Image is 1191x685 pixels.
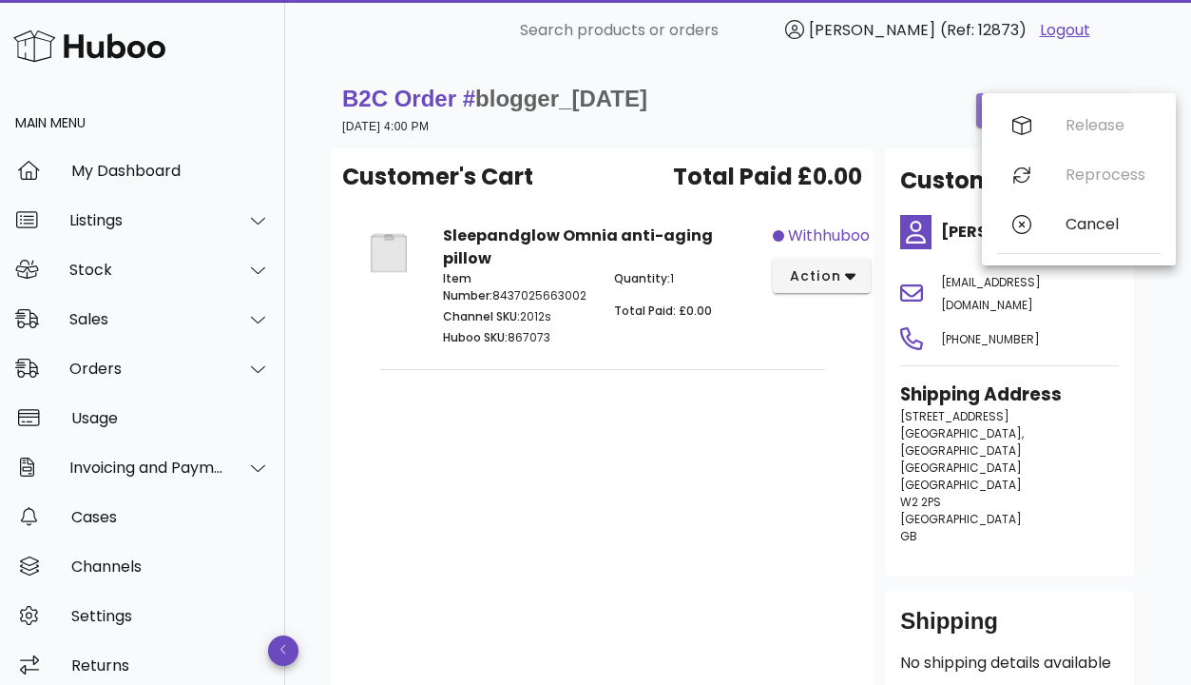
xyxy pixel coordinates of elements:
p: 8437025663002 [443,270,591,304]
span: Channel SKU: [443,308,520,324]
span: Item Number: [443,270,492,303]
button: order actions [976,93,1134,127]
span: blogger_[DATE] [475,86,647,111]
span: Huboo SKU: [443,329,508,345]
div: My Dashboard [71,162,270,180]
div: Cancel [1066,215,1145,233]
strong: B2C Order # [342,86,647,111]
span: [GEOGRAPHIC_DATA] [900,477,1022,493]
div: Invoicing and Payments [69,459,224,477]
div: Cases [71,508,270,526]
div: Usage [71,409,270,427]
p: 1 [614,270,762,287]
div: Settings [71,607,270,625]
span: [EMAIL_ADDRESS][DOMAIN_NAME] [941,274,1041,313]
h2: Customer [900,164,1017,198]
h3: Shipping Address [900,382,1119,408]
span: action [788,266,841,286]
span: withhuboo [788,225,870,247]
h4: [PERSON_NAME] [941,221,1119,244]
div: Stock [69,261,224,279]
strong: Sleepandglow Omnia anti-aging pillow [443,225,713,269]
span: [PERSON_NAME] [809,19,935,41]
div: Listings [69,211,224,229]
button: action [773,259,871,293]
span: [GEOGRAPHIC_DATA], [GEOGRAPHIC_DATA] [900,425,1024,459]
span: [GEOGRAPHIC_DATA] [900,511,1022,527]
div: Returns [71,656,270,675]
img: Product Image [357,225,420,282]
div: Shipping [900,606,1119,652]
span: Customer's Cart [342,160,533,194]
div: Sales [69,310,224,328]
div: Orders [69,360,224,378]
span: Quantity: [614,270,670,286]
span: (Ref: 12873) [940,19,1027,41]
p: 867073 [443,329,591,346]
img: Huboo Logo [13,26,165,67]
span: [PHONE_NUMBER] [941,331,1040,347]
span: [STREET_ADDRESS] [900,408,1009,424]
a: Logout [1040,19,1090,42]
p: 2012s [443,308,591,325]
span: [GEOGRAPHIC_DATA] [900,460,1022,476]
span: GB [900,528,917,544]
div: Channels [71,558,270,576]
span: W2 2PS [900,494,941,510]
span: Total Paid £0.00 [673,160,862,194]
p: No shipping details available [900,652,1119,675]
span: Total Paid: £0.00 [614,303,712,319]
small: [DATE] 4:00 PM [342,120,429,133]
